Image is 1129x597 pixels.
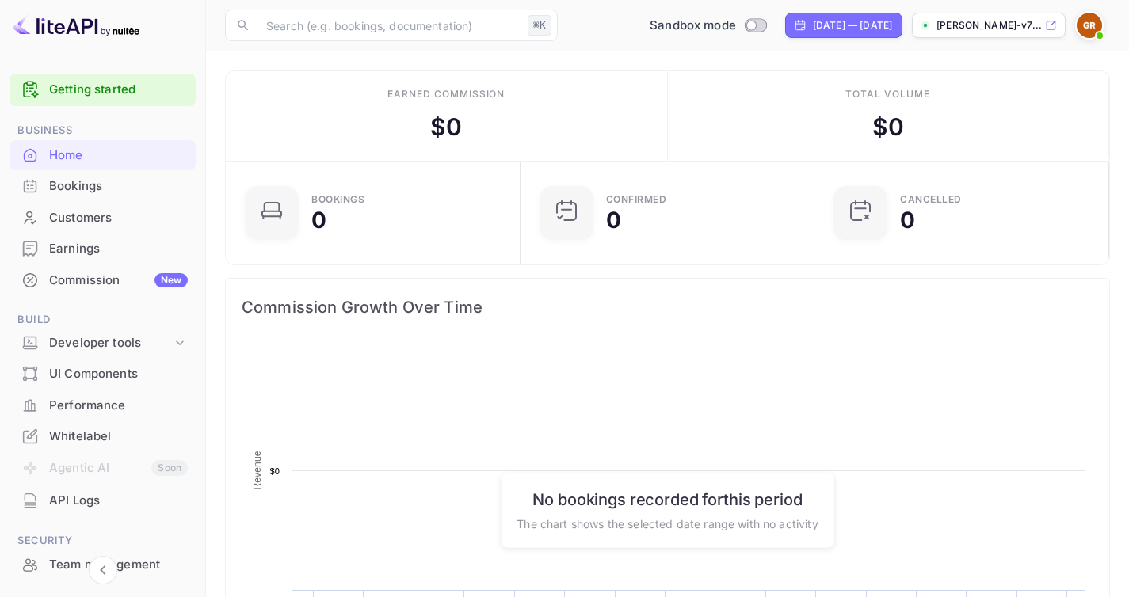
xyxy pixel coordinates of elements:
[10,140,196,169] a: Home
[10,485,196,516] div: API Logs
[845,87,930,101] div: Total volume
[49,556,188,574] div: Team management
[606,195,667,204] div: Confirmed
[900,209,915,231] div: 0
[49,146,188,165] div: Home
[10,421,196,452] div: Whitelabel
[10,203,196,232] a: Customers
[517,515,818,531] p: The chart shows the selected date range with no activity
[10,74,196,106] div: Getting started
[49,365,188,383] div: UI Components
[10,234,196,263] a: Earnings
[13,13,139,38] img: LiteAPI logo
[936,18,1042,32] p: [PERSON_NAME]-v7...
[49,240,188,258] div: Earnings
[311,209,326,231] div: 0
[49,272,188,290] div: Commission
[10,485,196,515] a: API Logs
[10,359,196,388] a: UI Components
[10,234,196,264] div: Earnings
[650,17,736,35] span: Sandbox mode
[10,329,196,357] div: Developer tools
[49,177,188,196] div: Bookings
[1077,13,1102,38] img: Guillermo Rodriguez
[49,81,188,99] a: Getting started
[10,311,196,329] span: Build
[387,87,505,101] div: Earned commission
[10,171,196,202] div: Bookings
[89,556,117,584] button: Collapse navigation
[528,15,551,36] div: ⌘K
[49,428,188,446] div: Whitelabel
[10,265,196,295] a: CommissionNew
[49,492,188,510] div: API Logs
[257,10,521,41] input: Search (e.g. bookings, documentation)
[10,171,196,200] a: Bookings
[311,195,364,204] div: Bookings
[10,390,196,420] a: Performance
[517,489,818,508] h6: No bookings recorded for this period
[10,532,196,549] span: Security
[10,549,196,579] a: Team management
[813,18,892,32] div: [DATE] — [DATE]
[269,466,280,476] text: $0
[10,140,196,171] div: Home
[49,209,188,227] div: Customers
[10,359,196,390] div: UI Components
[154,273,188,287] div: New
[252,451,263,489] text: Revenue
[872,109,904,145] div: $ 0
[10,549,196,580] div: Team management
[643,17,772,35] div: Switch to Production mode
[10,265,196,296] div: CommissionNew
[10,421,196,451] a: Whitelabel
[49,334,172,352] div: Developer tools
[606,209,621,231] div: 0
[10,203,196,234] div: Customers
[430,109,462,145] div: $ 0
[10,122,196,139] span: Business
[242,295,1093,320] span: Commission Growth Over Time
[49,397,188,415] div: Performance
[900,195,962,204] div: CANCELLED
[10,390,196,421] div: Performance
